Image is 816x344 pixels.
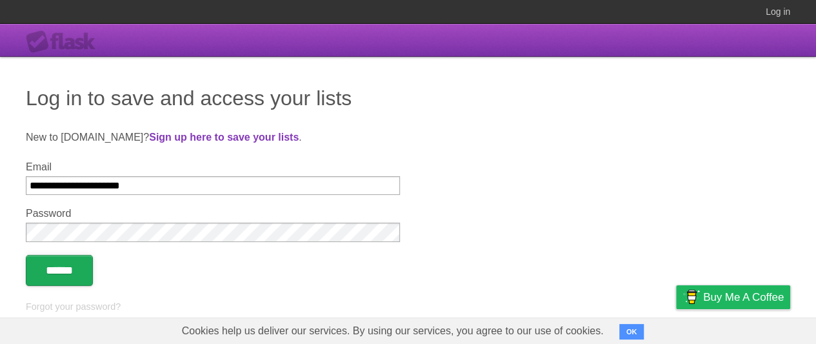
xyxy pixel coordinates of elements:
[26,208,400,219] label: Password
[619,324,644,339] button: OK
[26,83,790,114] h1: Log in to save and access your lists
[149,132,299,143] a: Sign up here to save your lists
[26,130,790,145] p: New to [DOMAIN_NAME]? .
[676,285,790,309] a: Buy me a coffee
[26,30,103,54] div: Flask
[26,301,121,312] a: Forgot your password?
[703,286,784,309] span: Buy me a coffee
[26,161,400,173] label: Email
[169,318,617,344] span: Cookies help us deliver our services. By using our services, you agree to our use of cookies.
[682,286,700,308] img: Buy me a coffee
